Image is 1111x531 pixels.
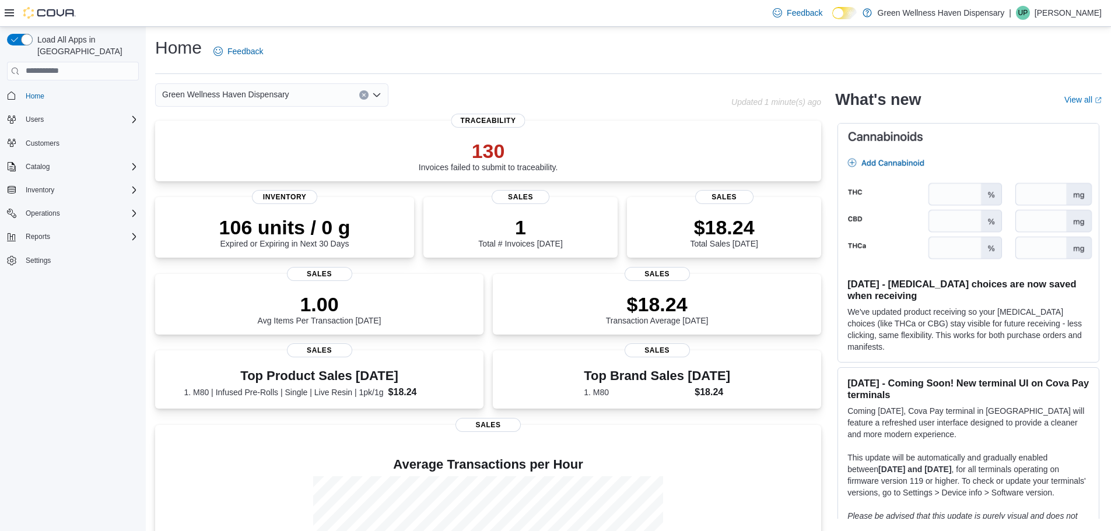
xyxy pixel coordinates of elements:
button: Clear input [359,90,369,100]
span: Sales [695,190,753,204]
h4: Average Transactions per Hour [164,458,812,472]
button: Users [2,111,143,128]
img: Cova [23,7,76,19]
p: Updated 1 minute(s) ago [731,97,821,107]
p: | [1009,6,1011,20]
h1: Home [155,36,202,59]
dd: $18.24 [695,385,730,399]
span: Green Wellness Haven Dispensary [162,87,289,101]
p: This update will be automatically and gradually enabled between , for all terminals operating on ... [847,452,1089,498]
span: Operations [26,209,60,218]
button: Settings [2,252,143,269]
button: Operations [2,205,143,221]
a: Settings [21,254,55,268]
span: Reports [26,232,50,241]
a: Feedback [209,40,268,63]
strong: [DATE] and [DATE] [878,465,951,474]
h3: [DATE] - [MEDICAL_DATA] choices are now saved when receiving [847,278,1089,301]
span: Home [26,92,44,101]
span: Sales [625,267,690,281]
button: Inventory [21,183,59,197]
dt: 1. M80 | Infused Pre-Rolls | Single | Live Resin | 1pk/1g [184,386,383,398]
span: Inventory [252,190,317,204]
a: Feedback [768,1,827,24]
p: 130 [419,139,558,163]
h3: [DATE] - Coming Soon! New terminal UI on Cova Pay terminals [847,377,1089,400]
dt: 1. M80 [584,386,690,398]
span: Feedback [227,45,263,57]
a: Home [21,89,49,103]
p: $18.24 [690,216,758,239]
span: Feedback [787,7,822,19]
button: Users [21,112,48,126]
div: Expired or Expiring in Next 30 Days [219,216,351,248]
nav: Complex example [7,83,139,300]
p: 1 [478,216,562,239]
p: 106 units / 0 g [219,216,351,239]
span: Settings [21,253,139,268]
span: UP [1018,6,1028,20]
button: Catalog [2,159,143,175]
span: Sales [287,343,352,357]
p: We've updated product receiving so your [MEDICAL_DATA] choices (like THCa or CBG) stay visible fo... [847,306,1089,353]
p: [PERSON_NAME] [1035,6,1102,20]
span: Inventory [21,183,139,197]
span: Sales [625,343,690,357]
h3: Top Product Sales [DATE] [184,369,454,383]
span: Home [21,89,139,103]
div: Total # Invoices [DATE] [478,216,562,248]
button: Catalog [21,160,54,174]
span: Sales [492,190,550,204]
span: Customers [26,139,59,148]
div: Udit Patel [1016,6,1030,20]
p: $18.24 [606,293,709,316]
span: Users [21,112,139,126]
button: Reports [21,230,55,244]
p: Green Wellness Haven Dispensary [878,6,1005,20]
button: Inventory [2,182,143,198]
div: Transaction Average [DATE] [606,293,709,325]
h3: Top Brand Sales [DATE] [584,369,730,383]
div: Total Sales [DATE] [690,216,758,248]
svg: External link [1095,97,1102,104]
h2: What's new [835,90,921,109]
span: Traceability [451,114,525,128]
div: Invoices failed to submit to traceability. [419,139,558,172]
p: 1.00 [258,293,381,316]
button: Reports [2,228,143,245]
button: Operations [21,206,65,220]
span: Customers [21,136,139,150]
a: View allExternal link [1064,95,1102,104]
button: Customers [2,135,143,152]
dd: $18.24 [388,385,455,399]
button: Home [2,87,143,104]
button: Open list of options [372,90,381,100]
span: Reports [21,230,139,244]
div: Avg Items Per Transaction [DATE] [258,293,381,325]
span: Operations [21,206,139,220]
span: Users [26,115,44,124]
input: Dark Mode [832,7,857,19]
span: Dark Mode [832,19,833,20]
p: Coming [DATE], Cova Pay terminal in [GEOGRAPHIC_DATA] will feature a refreshed user interface des... [847,405,1089,440]
span: Sales [287,267,352,281]
a: Customers [21,136,64,150]
span: Catalog [21,160,139,174]
span: Inventory [26,185,54,195]
span: Load All Apps in [GEOGRAPHIC_DATA] [33,34,139,57]
span: Catalog [26,162,50,171]
span: Sales [455,418,521,432]
span: Settings [26,256,51,265]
